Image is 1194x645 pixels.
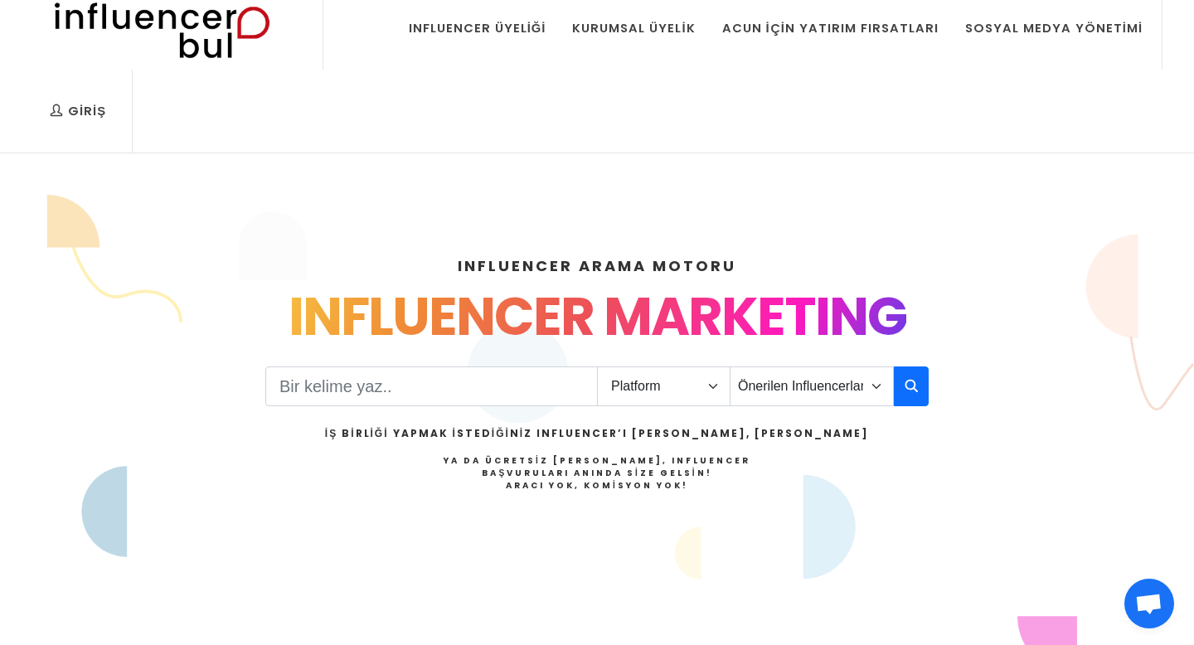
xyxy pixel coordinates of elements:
[325,454,869,492] h4: Ya da Ücretsiz [PERSON_NAME], Influencer Başvuruları Anında Size Gelsin!
[409,19,546,37] div: Influencer Üyeliği
[506,479,688,492] strong: Aracı Yok, Komisyon Yok!
[1124,579,1174,628] a: Açık sohbet
[965,19,1143,37] div: Sosyal Medya Yönetimi
[50,102,106,120] div: Giriş
[37,70,119,153] a: Giriş
[60,255,1134,277] h4: INFLUENCER ARAMA MOTORU
[60,277,1134,356] div: INFLUENCER MARKETING
[722,19,939,37] div: Acun İçin Yatırım Fırsatları
[265,366,598,406] input: Search
[572,19,695,37] div: Kurumsal Üyelik
[325,426,869,441] h2: İş Birliği Yapmak İstediğiniz Influencer’ı [PERSON_NAME], [PERSON_NAME]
